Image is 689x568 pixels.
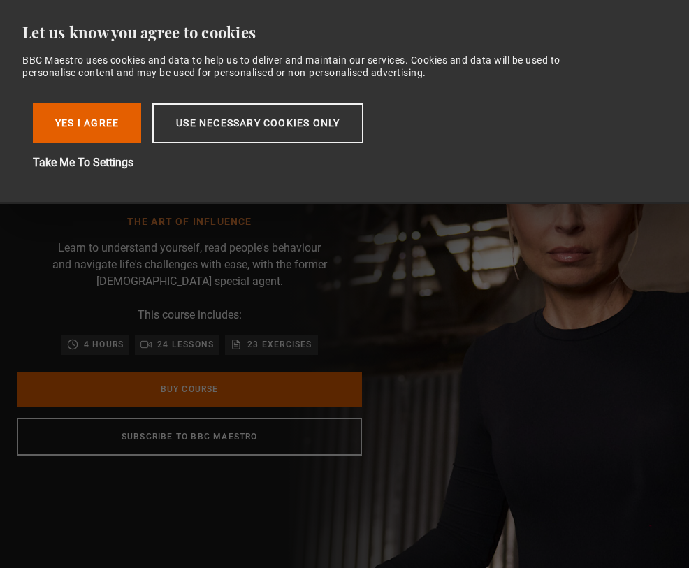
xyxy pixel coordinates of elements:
p: 4 hours [84,337,124,351]
button: Yes I Agree [33,103,141,143]
a: Subscribe to BBC Maestro [17,418,362,456]
p: This course includes: [138,307,242,323]
p: Learn to understand yourself, read people's behaviour and navigate life's challenges with ease, w... [50,240,329,290]
a: Buy Course [17,372,362,407]
div: Let us know you agree to cookies [22,22,655,43]
button: Use necessary cookies only [152,103,363,143]
p: 23 exercises [247,337,312,351]
div: BBC Maestro uses cookies and data to help us to deliver and maintain our services. Cookies and da... [22,54,592,79]
p: 24 lessons [157,337,214,351]
button: Take Me To Settings [33,154,480,171]
h1: The Art of Influence [94,215,285,229]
